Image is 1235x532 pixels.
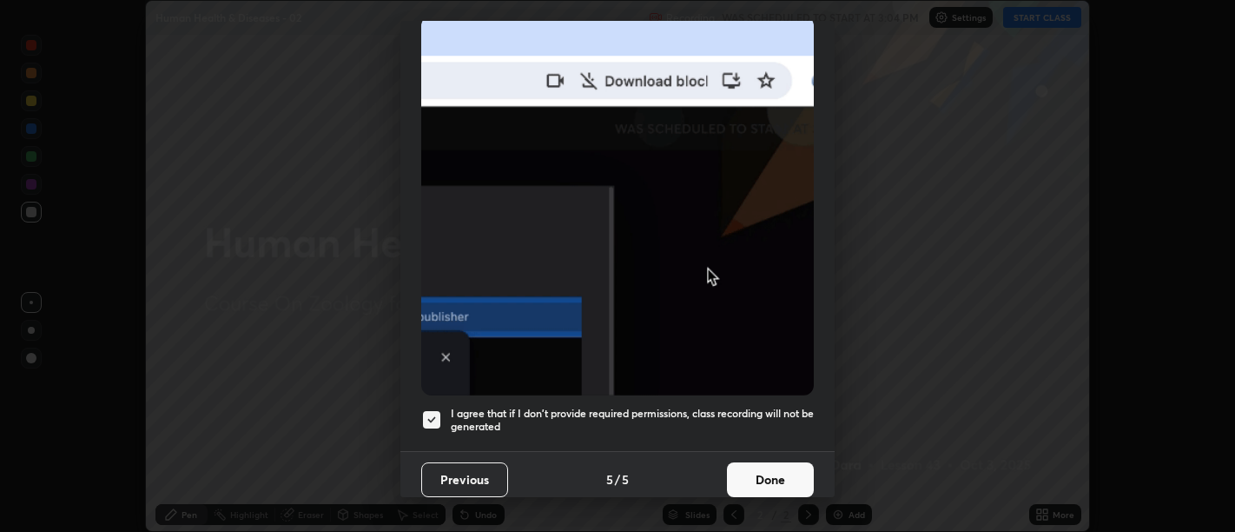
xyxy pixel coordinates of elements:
[615,470,620,489] h4: /
[622,470,629,489] h4: 5
[451,407,814,434] h5: I agree that if I don't provide required permissions, class recording will not be generated
[606,470,613,489] h4: 5
[727,462,814,497] button: Done
[421,16,814,396] img: downloads-permission-blocked.gif
[421,462,508,497] button: Previous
